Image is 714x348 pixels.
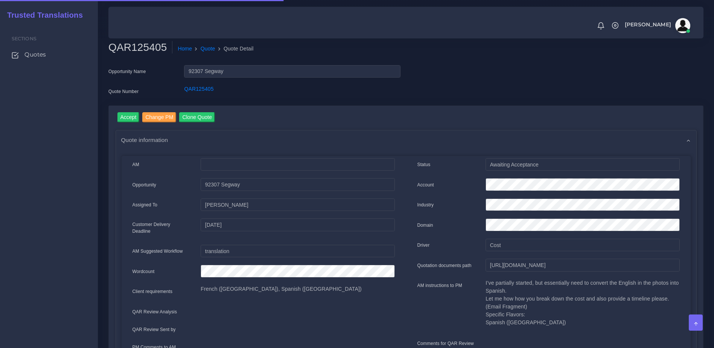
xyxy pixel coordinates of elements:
label: QAR Review Sent by [132,326,176,333]
label: Account [417,182,434,188]
label: Opportunity Name [108,68,146,75]
a: Trusted Translations [2,9,83,21]
label: Industry [417,201,434,208]
label: Domain [417,222,433,229]
label: Wordcount [132,268,155,275]
label: AM instructions to PM [417,282,463,289]
label: Opportunity [132,182,157,188]
label: Status [417,161,431,168]
a: [PERSON_NAME]avatar [621,18,693,33]
label: Quote Number [108,88,139,95]
span: Sections [12,36,37,41]
div: Quote information [116,130,696,150]
input: Accept [117,112,140,122]
span: [PERSON_NAME] [625,22,671,27]
a: Home [178,45,192,53]
p: French ([GEOGRAPHIC_DATA]), Spanish ([GEOGRAPHIC_DATA]) [201,285,394,293]
a: QAR125405 [184,86,213,92]
label: AM [132,161,139,168]
label: Quotation documents path [417,262,472,269]
label: Assigned To [132,201,158,208]
h2: Trusted Translations [2,11,83,20]
img: avatar [675,18,690,33]
li: Quote Detail [215,45,254,53]
a: Quotes [6,47,92,63]
input: Clone Quote [179,112,215,122]
label: Driver [417,242,430,249]
p: I’ve partially started, but essentially need to convert the English in the photos into Spanish. L... [486,279,679,327]
label: QAR Review Analysis [132,308,177,315]
span: Quotes [24,50,46,59]
label: AM Suggested Workflow [132,248,183,255]
label: Client requirements [132,288,173,295]
label: Comments for QAR Review [417,340,474,347]
input: Change PM [142,112,176,122]
span: Quote information [121,136,168,144]
h2: QAR125405 [108,41,172,54]
label: Customer Delivery Deadline [132,221,190,235]
a: Quote [201,45,215,53]
input: pm [201,198,394,211]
